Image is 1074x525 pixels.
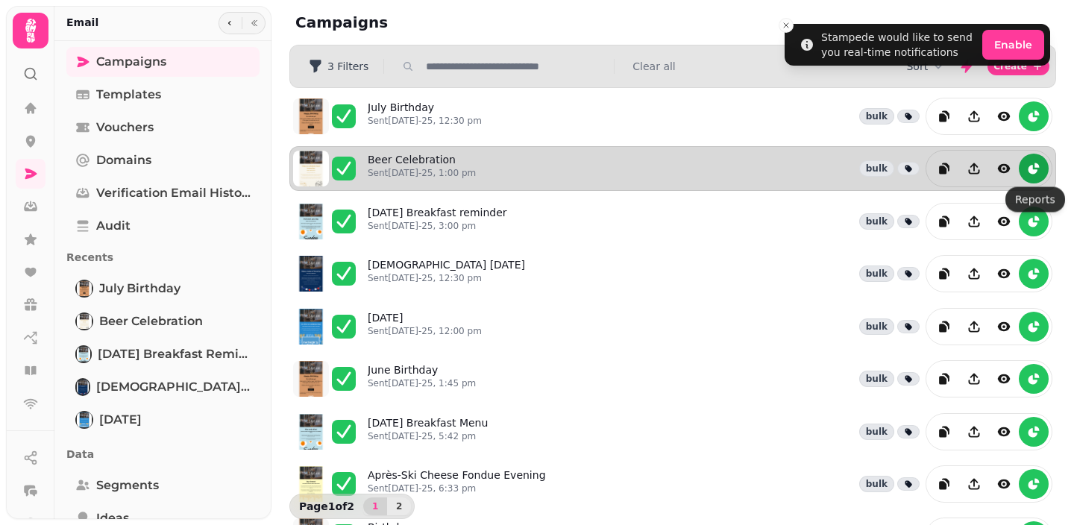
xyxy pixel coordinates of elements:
[906,59,946,74] button: Sort
[368,415,488,448] a: [DATE] Breakfast MenuSent[DATE]-25, 5:42 pm
[96,477,159,494] span: Segments
[821,30,976,60] div: Stampede would like to send you real-time notifications
[293,309,329,345] img: aHR0cHM6Ly9zdGFtcGVkZS1zZXJ2aWNlLXByb2QtdGVtcGxhdGUtcHJldmlld3MuczMuZXUtd2VzdC0xLmFtYXpvbmF3cy5jb...
[66,178,260,208] a: Verification email history
[293,256,329,292] img: aHR0cHM6Ly9zdGFtcGVkZS1zZXJ2aWNlLXByb2QtdGVtcGxhdGUtcHJldmlld3MuczMuZXUtd2VzdC0xLmFtYXpvbmF3cy5jb...
[368,377,476,389] p: Sent [DATE]-25, 1:45 pm
[929,417,959,447] button: duplicate
[66,405,260,435] a: Father's Day[DATE]
[959,101,989,131] button: Share campaign preview
[99,312,203,330] span: Beer Celebration
[1019,312,1049,342] button: reports
[1019,259,1049,289] button: reports
[66,441,260,468] p: Data
[295,12,582,33] h2: Campaigns
[363,497,387,515] button: 1
[989,101,1019,131] button: view
[1019,154,1049,183] button: reports
[293,361,329,397] img: aHR0cHM6Ly9zdGFtcGVkZS1zZXJ2aWNlLXByb2QtdGVtcGxhdGUtcHJldmlld3MuczMuZXUtd2VzdC0xLmFtYXpvbmF3cy5jb...
[368,482,546,494] p: Sent [DATE]-25, 6:33 pm
[96,53,166,71] span: Campaigns
[99,411,142,429] span: [DATE]
[293,499,360,514] p: Page 1 of 2
[982,30,1044,60] button: Enable
[66,274,260,304] a: July BirthdayJuly Birthday
[368,257,525,290] a: [DEMOGRAPHIC_DATA] [DATE]Sent[DATE]-25, 12:30 pm
[66,113,260,142] a: Vouchers
[959,469,989,499] button: Share campaign preview
[66,471,260,500] a: Segments
[363,497,411,515] nav: Pagination
[66,47,260,77] a: Campaigns
[77,281,92,296] img: July Birthday
[1019,101,1049,131] button: reports
[929,101,959,131] button: duplicate
[959,259,989,289] button: Share campaign preview
[989,207,1019,236] button: view
[96,217,131,235] span: Audit
[929,312,959,342] button: duplicate
[989,364,1019,394] button: view
[66,372,260,402] a: American 4th July[DEMOGRAPHIC_DATA] [DATE]
[859,476,894,492] div: bulk
[368,100,482,133] a: July BirthdaySent[DATE]-25, 12:30 pm
[77,347,90,362] img: Sunday Breakfast reminder
[66,80,260,110] a: Templates
[368,220,507,232] p: Sent [DATE]-25, 3:00 pm
[368,468,546,500] a: Après-Ski Cheese Fondue EveningSent[DATE]-25, 6:33 pm
[293,204,329,239] img: aHR0cHM6Ly9zdGFtcGVkZS1zZXJ2aWNlLXByb2QtdGVtcGxhdGUtcHJldmlld3MuczMuZXUtd2VzdC0xLmFtYXpvbmF3cy5jb...
[96,378,251,396] span: [DEMOGRAPHIC_DATA] [DATE]
[993,62,1027,71] span: Create
[989,417,1019,447] button: view
[368,167,476,179] p: Sent [DATE]-25, 1:00 pm
[959,312,989,342] button: Share campaign preview
[959,417,989,447] button: Share campaign preview
[96,151,151,169] span: Domains
[66,145,260,175] a: Domains
[368,152,476,185] a: Beer CelebrationSent[DATE]-25, 1:00 pm
[293,466,329,502] img: aHR0cHM6Ly9zdGFtcGVkZS1zZXJ2aWNlLXByb2QtdGVtcGxhdGUtcHJldmlld3MuczMuZXUtd2VzdC0xLmFtYXpvbmF3cy5jb...
[368,115,482,127] p: Sent [DATE]-25, 12:30 pm
[368,272,525,284] p: Sent [DATE]-25, 12:30 pm
[387,497,411,515] button: 2
[859,265,894,282] div: bulk
[1019,207,1049,236] button: reports
[66,306,260,336] a: Beer CelebrationBeer Celebration
[369,502,381,511] span: 1
[959,207,989,236] button: Share campaign preview
[859,160,894,177] div: bulk
[98,345,251,363] span: [DATE] Breakfast reminder
[859,318,894,335] div: bulk
[66,15,98,30] h2: Email
[929,469,959,499] button: duplicate
[959,154,989,183] button: Share campaign preview
[1005,187,1065,213] div: Reports
[1019,469,1049,499] button: reports
[1019,417,1049,447] button: reports
[293,414,329,450] img: aHR0cHM6Ly9zdGFtcGVkZS1zZXJ2aWNlLXByb2QtdGVtcGxhdGUtcHJldmlld3MuczMuZXUtd2VzdC0xLmFtYXpvbmF3cy5jb...
[859,424,894,440] div: bulk
[96,184,251,202] span: Verification email history
[368,310,482,343] a: [DATE]Sent[DATE]-25, 12:00 pm
[632,59,675,74] button: Clear all
[929,259,959,289] button: duplicate
[368,325,482,337] p: Sent [DATE]-25, 12:00 pm
[296,54,380,78] button: 3 Filters
[66,339,260,369] a: Sunday Breakfast reminder[DATE] Breakfast reminder
[77,314,92,329] img: Beer Celebration
[368,205,507,238] a: [DATE] Breakfast reminderSent[DATE]-25, 3:00 pm
[987,57,1049,75] button: Create
[368,362,476,395] a: June BirthdaySent[DATE]-25, 1:45 pm
[959,364,989,394] button: Share campaign preview
[293,98,329,134] img: aHR0cHM6Ly9zdGFtcGVkZS1zZXJ2aWNlLXByb2QtdGVtcGxhdGUtcHJldmlld3MuczMuZXUtd2VzdC0xLmFtYXpvbmF3cy5jb...
[859,213,894,230] div: bulk
[393,502,405,511] span: 2
[293,151,329,186] img: aHR0cHM6Ly9zdGFtcGVkZS1zZXJ2aWNlLXByb2QtdGVtcGxhdGUtcHJldmlld3MuczMuZXUtd2VzdC0xLmFtYXpvbmF3cy5jb...
[1019,364,1049,394] button: reports
[989,154,1019,183] button: view
[77,412,92,427] img: Father's Day
[66,244,260,271] p: Recents
[859,371,894,387] div: bulk
[929,154,959,183] button: duplicate
[66,211,260,241] a: Audit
